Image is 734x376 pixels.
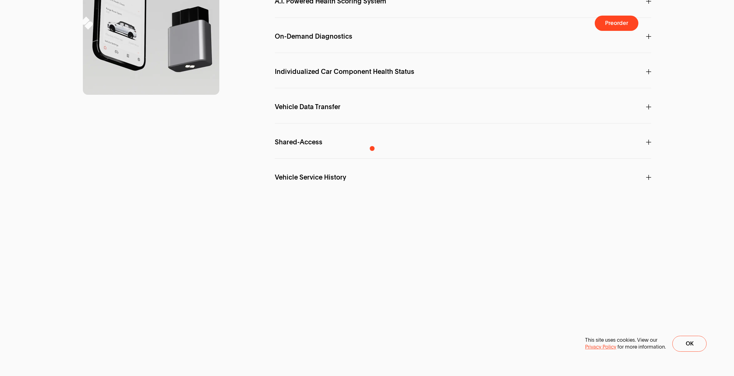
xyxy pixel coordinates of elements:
button: Ok [672,336,707,352]
p: This site uses cookies. View our for more information. [585,337,666,351]
span: Shared-Access [275,139,322,146]
span: 2.4in x 1.8in x 0.8in [275,297,555,304]
button: Preorder a SPARQ Diagnostics Device [595,16,638,31]
span: Individualized Car Component Health Status [275,68,414,75]
span: Connection [275,368,312,375]
span: Specs [275,254,651,266]
span: On-Demand Diagnostics [275,33,352,40]
span: Vehicle Data Transfer [275,104,341,110]
a: Privacy Policy [585,344,616,350]
span: On-Board Diagnostics 2 (OBD-II) [275,339,555,345]
span: Size [275,285,288,292]
span: Add Multiple Vehicles [275,209,344,216]
span: Serial Port [275,327,307,334]
span: Vehicle Service History [275,174,346,181]
span: Preorder [605,20,628,26]
span: Ok [686,341,693,347]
